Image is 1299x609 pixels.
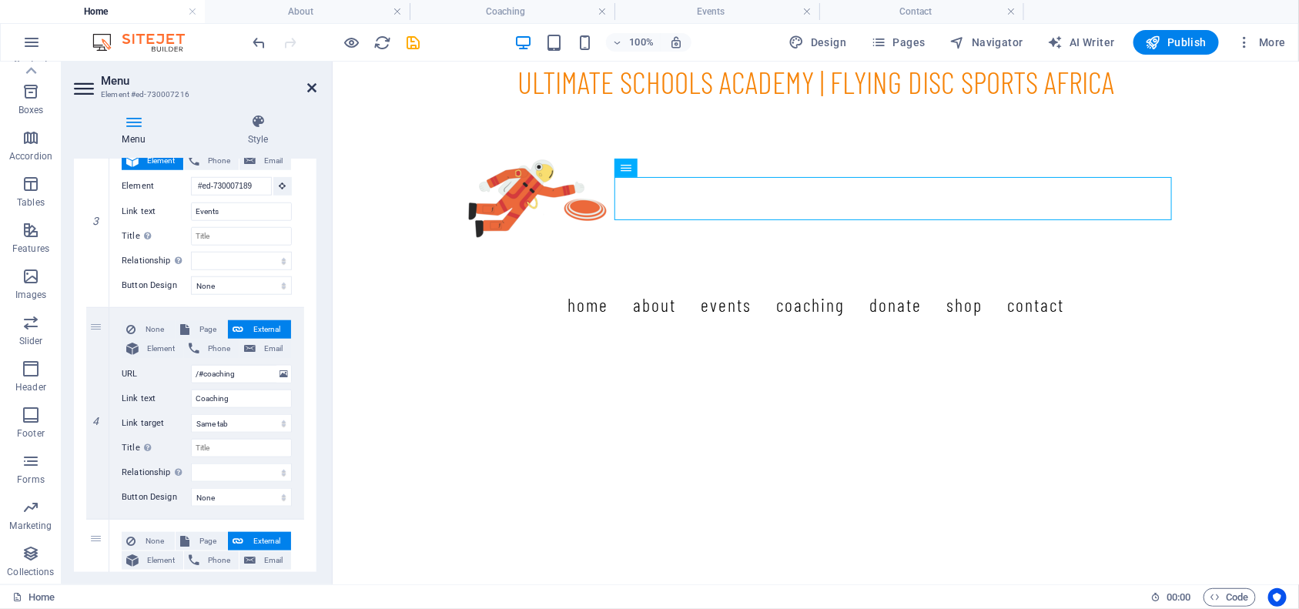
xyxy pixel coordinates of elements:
input: Link text... [191,390,292,408]
input: No element chosen [191,177,272,196]
span: : [1177,591,1180,603]
input: Title [191,227,292,246]
button: Element [122,152,183,170]
i: Undo: Change menu items (Ctrl+Z) [251,34,269,52]
em: 3 [85,215,107,227]
input: Link text... [191,202,292,221]
span: AI Writer [1048,35,1115,50]
span: Email [260,152,286,170]
span: External [248,532,286,550]
span: Page [194,532,223,550]
em: 4 [85,415,107,427]
button: Page [176,320,227,339]
span: Phone [204,340,234,358]
a: Click to cancel selection. Double-click to open Pages [12,588,55,607]
button: Email [239,551,291,570]
label: Title [122,439,191,457]
label: Relationship [122,463,191,482]
h4: Style [199,114,316,146]
p: Images [15,289,47,301]
span: None [140,320,170,339]
h6: 100% [629,33,654,52]
button: External [228,532,291,550]
label: Link text [122,390,191,408]
i: Save (Ctrl+S) [405,34,423,52]
span: Element [143,152,179,170]
i: Reload page [374,34,392,52]
button: Pages [865,30,931,55]
span: None [140,532,170,550]
span: External [248,320,286,339]
button: Element [122,340,183,358]
span: Email [260,340,286,358]
p: Features [12,243,49,255]
p: Slider [19,335,43,347]
span: Publish [1146,35,1207,50]
h4: Events [614,3,819,20]
button: save [404,33,423,52]
label: URL [122,365,191,383]
button: Navigator [944,30,1029,55]
span: 00 00 [1167,588,1190,607]
label: Button Design [122,488,191,507]
button: External [228,320,291,339]
input: Title [191,439,292,457]
span: Code [1210,588,1249,607]
span: Element [143,551,179,570]
h4: Coaching [410,3,614,20]
label: Relationship [122,252,191,270]
label: Link target [122,414,191,433]
h2: Menu [101,74,316,88]
button: Phone [184,340,239,358]
button: Design [783,30,853,55]
p: Forms [17,473,45,486]
button: Phone [184,551,239,570]
button: Element [122,551,183,570]
button: undo [250,33,269,52]
button: reload [373,33,392,52]
span: Element [143,340,179,358]
p: Tables [17,196,45,209]
button: Phone [184,152,239,170]
p: Accordion [9,150,52,162]
button: Code [1204,588,1256,607]
span: Navigator [950,35,1023,50]
button: 100% [606,33,661,52]
button: AI Writer [1042,30,1121,55]
p: Header [15,381,46,393]
span: Phone [204,551,234,570]
button: Click here to leave preview mode and continue editing [343,33,361,52]
input: URL... [191,365,292,383]
span: Page [194,320,223,339]
button: Publish [1133,30,1219,55]
p: Marketing [9,520,52,532]
button: None [122,532,175,550]
h4: Contact [819,3,1024,20]
span: More [1237,35,1286,50]
button: None [122,320,175,339]
button: Email [239,152,291,170]
h4: Menu [74,114,199,146]
span: Phone [204,152,234,170]
button: Usercentrics [1268,588,1287,607]
span: Design [789,35,847,50]
span: Pages [871,35,925,50]
h4: About [205,3,410,20]
button: Email [239,340,291,358]
h3: Element #ed-730007216 [101,88,286,102]
label: Link text [122,202,191,221]
button: More [1231,30,1292,55]
p: Boxes [18,104,44,116]
div: Design (Ctrl+Alt+Y) [783,30,853,55]
label: Button Design [122,276,191,295]
button: Page [176,532,227,550]
label: Element [122,177,191,196]
label: Title [122,227,191,246]
span: Email [260,551,286,570]
p: Collections [7,566,54,578]
img: Editor Logo [89,33,204,52]
p: Footer [17,427,45,440]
